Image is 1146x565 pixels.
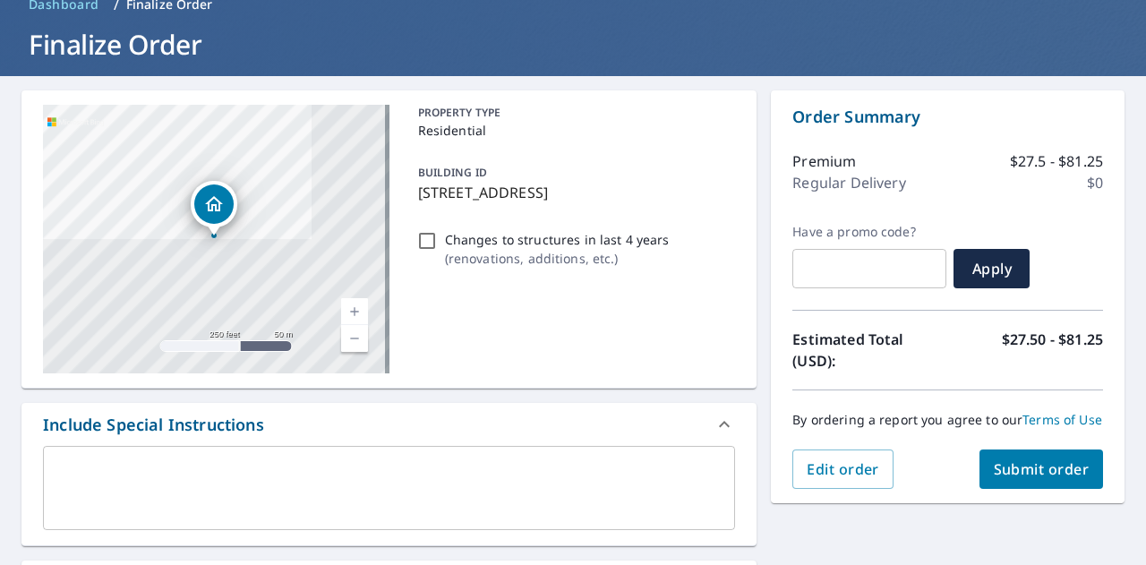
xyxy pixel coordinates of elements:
[418,105,729,121] p: PROPERTY TYPE
[792,412,1103,428] p: By ordering a report you agree to our
[1087,172,1103,193] p: $0
[418,165,487,180] p: BUILDING ID
[341,298,368,325] a: Current Level 17, Zoom In
[792,449,894,489] button: Edit order
[792,105,1103,129] p: Order Summary
[954,249,1030,288] button: Apply
[968,259,1015,278] span: Apply
[807,459,879,479] span: Edit order
[418,182,729,203] p: [STREET_ADDRESS]
[792,224,946,240] label: Have a promo code?
[792,150,856,172] p: Premium
[445,249,670,268] p: ( renovations, additions, etc. )
[21,403,757,446] div: Include Special Instructions
[1002,329,1103,372] p: $27.50 - $81.25
[1022,411,1102,428] a: Terms of Use
[792,172,905,193] p: Regular Delivery
[341,325,368,352] a: Current Level 17, Zoom Out
[792,329,947,372] p: Estimated Total (USD):
[1010,150,1103,172] p: $27.5 - $81.25
[191,181,237,236] div: Dropped pin, building 1, Residential property, 6742 S 34th St Franklin, WI 53132
[994,459,1090,479] span: Submit order
[43,413,264,437] div: Include Special Instructions
[21,26,1125,63] h1: Finalize Order
[445,230,670,249] p: Changes to structures in last 4 years
[418,121,729,140] p: Residential
[979,449,1104,489] button: Submit order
